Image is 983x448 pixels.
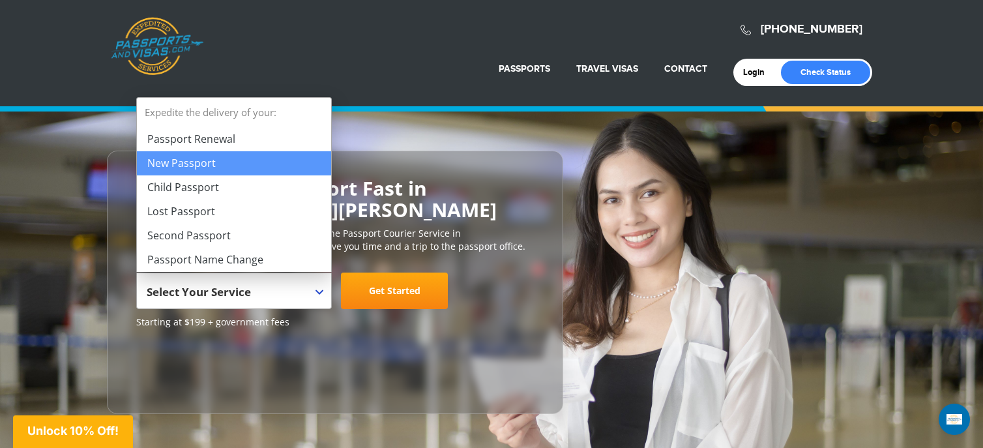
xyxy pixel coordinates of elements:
[781,61,870,84] a: Check Status
[137,98,331,272] li: Expedite the delivery of your:
[111,17,203,76] a: Passports & [DOMAIN_NAME]
[576,63,638,74] a: Travel Visas
[761,22,862,37] a: [PHONE_NUMBER]
[27,424,119,438] span: Unlock 10% Off!
[137,224,331,248] li: Second Passport
[13,415,133,448] div: Unlock 10% Off!
[136,335,234,400] iframe: Customer reviews powered by Trustpilot
[136,273,332,309] span: Select Your Service
[147,278,318,314] span: Select Your Service
[137,151,331,175] li: New Passport
[147,284,251,299] span: Select Your Service
[137,248,331,272] li: Passport Name Change
[137,175,331,200] li: Child Passport
[137,200,331,224] li: Lost Passport
[939,404,970,435] div: Open Intercom Messenger
[136,177,534,220] h2: Get Your U.S. Passport Fast in [GEOGRAPHIC_DATA][PERSON_NAME]
[341,273,448,309] a: Get Started
[136,227,534,253] p: [DOMAIN_NAME] is the #1 most trusted online Passport Courier Service in [GEOGRAPHIC_DATA][PERSON_...
[137,98,331,127] strong: Expedite the delivery of your:
[664,63,707,74] a: Contact
[499,63,550,74] a: Passports
[137,127,331,151] li: Passport Renewal
[743,67,774,78] a: Login
[136,316,534,329] span: Starting at $199 + government fees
